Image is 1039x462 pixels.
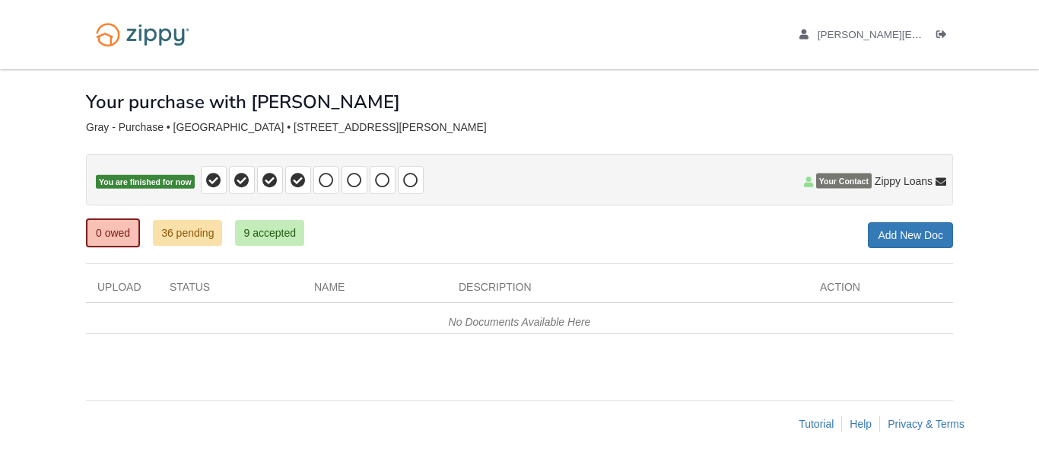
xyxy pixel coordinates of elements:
a: 9 accepted [235,220,304,246]
span: Zippy Loans [875,174,933,189]
div: Description [447,279,809,302]
a: Add New Doc [868,222,953,248]
span: Your Contact [816,174,872,189]
div: Status [158,279,303,302]
a: 0 owed [86,218,140,247]
img: Logo [86,15,199,54]
em: No Documents Available Here [449,316,591,328]
a: Help [850,418,872,430]
a: Privacy & Terms [888,418,964,430]
div: Upload [86,279,158,302]
div: Name [303,279,447,302]
span: You are finished for now [96,175,195,190]
a: Tutorial [799,418,834,430]
a: Log out [936,29,953,44]
div: Gray - Purchase • [GEOGRAPHIC_DATA] • [STREET_ADDRESS][PERSON_NAME] [86,121,953,134]
a: 36 pending [153,220,222,246]
div: Action [809,279,953,302]
h1: Your purchase with [PERSON_NAME] [86,92,400,112]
